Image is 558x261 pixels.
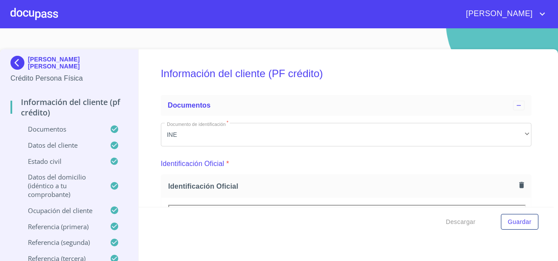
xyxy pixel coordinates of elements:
p: Identificación Oficial [161,159,225,169]
p: Ocupación del Cliente [10,206,110,215]
span: Documentos [168,102,211,109]
p: [PERSON_NAME] [PERSON_NAME] [28,56,128,70]
p: Datos del domicilio (idéntico a tu comprobante) [10,173,110,199]
div: Documentos [161,95,531,116]
p: Información del cliente (PF crédito) [10,97,128,118]
div: INE [161,123,531,146]
button: account of current user [459,7,548,21]
p: Documentos [10,125,110,133]
span: Guardar [508,217,531,227]
p: Referencia (primera) [10,222,110,231]
h5: Información del cliente (PF crédito) [161,56,531,92]
button: Guardar [501,214,538,230]
button: Descargar [442,214,479,230]
span: [PERSON_NAME] [459,7,537,21]
img: Docupass spot blue [10,56,28,70]
p: Datos del cliente [10,141,110,149]
span: Identificación Oficial [168,182,516,191]
span: Descargar [446,217,476,227]
div: [PERSON_NAME] [PERSON_NAME] [10,56,128,73]
p: Estado Civil [10,157,110,166]
p: Crédito Persona Física [10,73,128,84]
p: Referencia (segunda) [10,238,110,247]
